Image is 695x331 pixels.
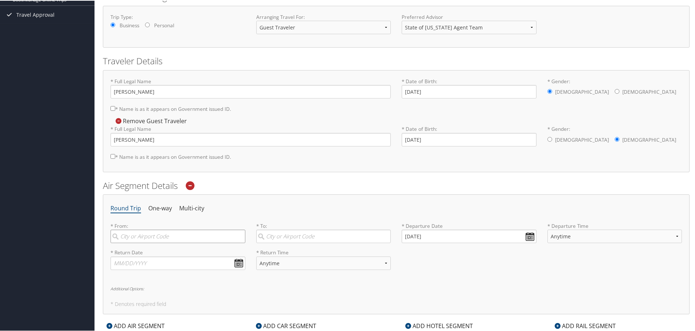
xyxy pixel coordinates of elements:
label: * To: [256,222,391,242]
input: * Full Legal Name [111,84,391,98]
label: * Full Legal Name [111,77,391,98]
label: Arranging Travel For: [256,13,391,20]
label: * Gender: [547,125,682,146]
label: [DEMOGRAPHIC_DATA] [555,132,609,146]
h2: Air Segment Details [103,179,690,191]
label: Business [120,21,139,28]
li: One-way [148,201,172,214]
label: * Date of Birth: [402,125,537,145]
label: * Departure Date [402,222,537,229]
label: Personal [154,21,174,28]
label: * Gender: [547,77,682,99]
input: * Name is as it appears on Government issued ID. [111,105,115,110]
label: * Return Date [111,248,245,255]
input: * Name is as it appears on Government issued ID. [111,153,115,158]
span: Travel Approval [16,5,55,23]
select: * Departure Time [547,229,682,242]
label: Trip Type: [111,13,245,20]
h2: Traveler Details [103,54,690,66]
li: Multi-city [179,201,204,214]
li: Round Trip [111,201,141,214]
input: City or Airport Code [256,229,391,242]
label: * Name is as it appears on Government issued ID. [111,149,231,163]
label: [DEMOGRAPHIC_DATA] [622,132,676,146]
label: * From: [111,222,245,242]
label: [DEMOGRAPHIC_DATA] [555,84,609,98]
input: * Gender:[DEMOGRAPHIC_DATA][DEMOGRAPHIC_DATA] [615,88,619,93]
label: * Departure Time [547,222,682,248]
div: ADD HOTEL SEGMENT [402,321,477,330]
input: * Gender:[DEMOGRAPHIC_DATA][DEMOGRAPHIC_DATA] [547,136,552,141]
div: Remove Guest Traveler [111,116,190,124]
input: City or Airport Code [111,229,245,242]
input: * Date of Birth: [402,132,537,146]
label: [DEMOGRAPHIC_DATA] [622,84,676,98]
div: ADD AIR SEGMENT [103,321,168,330]
h5: * Denotes required field [111,301,682,306]
label: Preferred Advisor [402,13,537,20]
input: * Gender:[DEMOGRAPHIC_DATA][DEMOGRAPHIC_DATA] [615,136,619,141]
input: * Date of Birth: [402,84,537,98]
label: * Name is as it appears on Government issued ID. [111,101,231,115]
input: MM/DD/YYYY [111,256,245,269]
input: MM/DD/YYYY [402,229,537,242]
label: * Return Time [256,248,391,255]
div: ADD RAIL SEGMENT [551,321,619,330]
input: * Full Legal Name [111,132,391,146]
input: * Gender:[DEMOGRAPHIC_DATA][DEMOGRAPHIC_DATA] [547,88,552,93]
h6: Additional Options: [111,286,682,290]
div: ADD CAR SEGMENT [252,321,320,330]
label: * Date of Birth: [402,77,537,98]
label: * Full Legal Name [111,125,391,145]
